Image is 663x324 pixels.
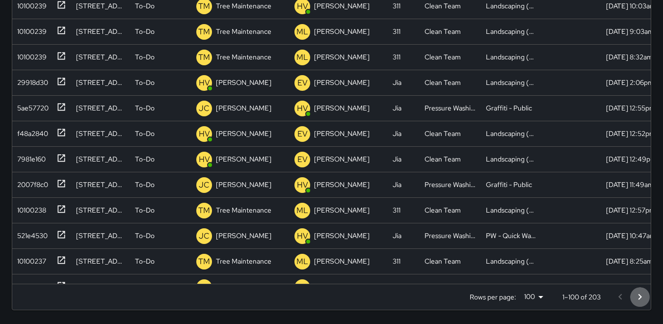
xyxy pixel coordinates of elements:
[486,1,537,11] div: Landscaping (DG & Weeds)
[76,103,125,113] div: 1286 Mission Street
[198,0,210,12] p: TM
[198,205,210,216] p: TM
[135,103,155,113] p: To-Do
[393,256,400,266] div: 311
[296,281,308,293] p: ML
[520,290,547,304] div: 100
[393,231,401,241] div: Jia
[296,256,308,268] p: ML
[135,231,155,241] p: To-Do
[314,27,370,36] p: [PERSON_NAME]
[314,103,370,113] p: [PERSON_NAME]
[424,52,461,62] div: Clean Team
[393,1,400,11] div: 311
[314,256,370,266] p: [PERSON_NAME]
[393,180,401,189] div: Jia
[13,227,48,241] div: 521e4530
[562,292,601,302] p: 1–100 of 203
[486,256,537,266] div: Landscaping (DG & Weeds)
[135,52,155,62] p: To-Do
[76,256,125,266] div: 108 9th Street
[76,1,125,11] div: 995 Howard Street
[486,282,537,292] div: Landscaping (DG & Weeds)
[216,205,271,215] p: Tree Maintenance
[296,205,308,216] p: ML
[296,26,308,38] p: ML
[424,129,461,138] div: Clean Team
[393,103,401,113] div: Jia
[486,231,537,241] div: PW - Quick Wash
[297,179,308,191] p: HV
[76,27,125,36] div: 550 Jessie Street
[76,282,125,292] div: 923 Market Street
[135,154,155,164] p: To-Do
[424,205,461,215] div: Clean Team
[297,0,308,12] p: HV
[216,103,271,113] p: [PERSON_NAME]
[314,231,370,241] p: [PERSON_NAME]
[13,150,46,164] div: 7981e160
[13,99,49,113] div: 5ae57720
[486,78,537,87] div: Landscaping (DG & Weeds)
[13,278,46,292] div: 10100237
[198,281,210,293] p: TM
[314,52,370,62] p: [PERSON_NAME]
[314,205,370,215] p: [PERSON_NAME]
[216,78,271,87] p: [PERSON_NAME]
[486,129,537,138] div: Landscaping (DG & Weeds)
[296,52,308,63] p: ML
[135,282,155,292] p: To-Do
[470,292,516,302] p: Rows per page:
[297,230,308,242] p: HV
[486,154,537,164] div: Landscaping (DG & Weeds)
[216,180,271,189] p: [PERSON_NAME]
[199,230,210,242] p: JC
[198,256,210,268] p: TM
[76,205,125,215] div: 444 Tehama Street
[297,128,308,140] p: EV
[135,129,155,138] p: To-Do
[199,179,210,191] p: JC
[393,129,401,138] div: Jia
[297,77,308,89] p: EV
[424,282,461,292] div: Clean Team
[135,78,155,87] p: To-Do
[424,103,476,113] div: Pressure Washing
[198,26,210,38] p: TM
[486,52,537,62] div: Landscaping (DG & Weeds)
[216,27,271,36] p: Tree Maintenance
[76,78,125,87] div: 934 Market Street
[393,205,400,215] div: 311
[135,256,155,266] p: To-Do
[297,103,308,114] p: HV
[13,201,46,215] div: 10100238
[13,252,46,266] div: 10100237
[424,256,461,266] div: Clean Team
[314,180,370,189] p: [PERSON_NAME]
[76,154,125,164] div: 1182 Market Street
[216,1,271,11] p: Tree Maintenance
[424,231,476,241] div: Pressure Washing
[199,128,210,140] p: HV
[314,129,370,138] p: [PERSON_NAME]
[297,154,308,165] p: EV
[630,287,650,307] button: Go to next page
[486,205,537,215] div: Landscaping (DG & Weeds)
[216,256,271,266] p: Tree Maintenance
[76,129,125,138] div: 1169 Market Street
[13,125,48,138] div: f48a2840
[216,129,271,138] p: [PERSON_NAME]
[314,154,370,164] p: [PERSON_NAME]
[76,52,125,62] div: 969 Market Street
[314,282,370,292] p: [PERSON_NAME]
[13,74,48,87] div: 29918d30
[13,176,48,189] div: 2007f8c0
[135,27,155,36] p: To-Do
[135,1,155,11] p: To-Do
[393,282,400,292] div: 311
[216,282,271,292] p: Tree Maintenance
[13,48,47,62] div: 10100239
[314,78,370,87] p: [PERSON_NAME]
[216,231,271,241] p: [PERSON_NAME]
[314,1,370,11] p: [PERSON_NAME]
